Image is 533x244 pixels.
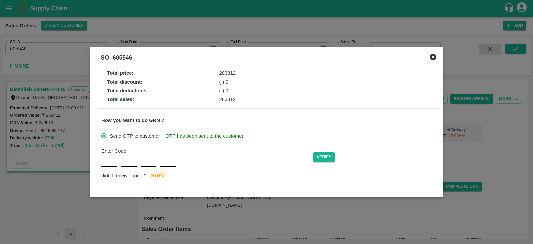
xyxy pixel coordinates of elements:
span: OTP has been sent to the customer [165,132,243,140]
span: Send OTP to customer [110,132,160,140]
strong: Total discount : [107,79,142,85]
strong: Total price : [107,70,134,76]
span: (-) 0 [219,79,228,85]
div: SO - 605546 [101,53,132,62]
strong: How you want to do GRN ? [101,118,164,123]
div: didn't receive code ? [101,172,437,180]
button: Verify [313,152,335,162]
span: (-) 0 [219,88,228,93]
span: resend [151,172,164,179]
span: 283812 [219,70,236,76]
strong: Total deductions : [107,88,148,93]
span: 283812 [219,97,236,102]
strong: Total sales : [107,97,134,102]
button: resend [147,172,168,180]
div: Enter Code [101,147,313,155]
